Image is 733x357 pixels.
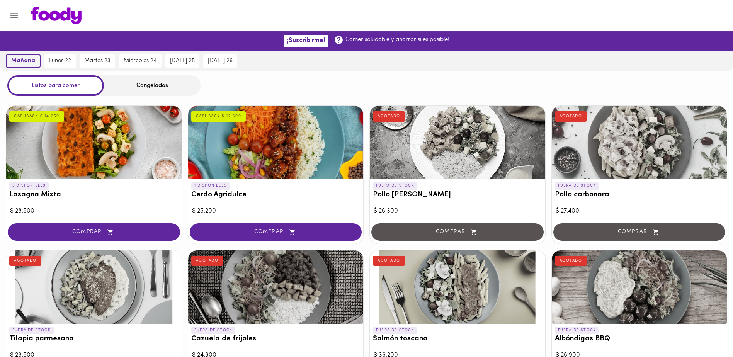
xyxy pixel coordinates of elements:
[373,327,417,334] p: FUERA DE STOCK
[199,229,352,235] span: COMPRAR
[370,250,545,324] div: Salmón toscana
[370,106,545,179] div: Pollo Tikka Massala
[11,58,35,65] span: mañana
[373,191,542,199] h3: Pollo [PERSON_NAME]
[31,7,82,24] img: logo.png
[6,250,182,324] div: Tilapia parmesana
[190,223,362,241] button: COMPRAR
[373,256,405,266] div: AGOTADO
[124,58,157,65] span: miércoles 24
[9,111,64,121] div: CASHBACK $ 14.250
[6,106,182,179] div: Lasagna Mixta
[17,229,170,235] span: COMPRAR
[555,335,724,343] h3: Albóndigas BBQ
[170,58,195,65] span: [DATE] 25
[9,327,54,334] p: FUERA DE STOCK
[9,256,41,266] div: AGOTADO
[345,36,449,44] p: Comer saludable y ahorrar si es posible!
[287,37,325,44] span: ¡Suscribirme!
[10,207,178,216] div: $ 28.500
[552,250,727,324] div: Albóndigas BBQ
[373,335,542,343] h3: Salmón toscana
[555,111,587,121] div: AGOTADO
[165,54,199,68] button: [DATE] 25
[119,54,162,68] button: miércoles 24
[284,35,328,47] button: ¡Suscribirme!
[203,54,237,68] button: [DATE] 26
[191,327,236,334] p: FUERA DE STOCK
[44,54,76,68] button: lunes 22
[191,335,361,343] h3: Cazuela de frijoles
[5,6,24,25] button: Menu
[104,75,201,96] div: Congelados
[555,256,587,266] div: AGOTADO
[688,312,725,349] iframe: Messagebird Livechat Widget
[373,111,405,121] div: AGOTADO
[84,58,111,65] span: martes 23
[191,182,230,189] p: 1 DISPONIBLES
[9,191,179,199] h3: Lasagna Mixta
[373,182,417,189] p: FUERA DE STOCK
[374,207,541,216] div: $ 26.300
[191,111,246,121] div: CASHBACK $ 12.600
[9,182,49,189] p: 3 DISPONIBLES
[188,106,364,179] div: Cerdo Agridulce
[80,54,115,68] button: martes 23
[555,182,599,189] p: FUERA DE STOCK
[555,327,599,334] p: FUERA DE STOCK
[7,75,104,96] div: Listos para comer
[555,191,724,199] h3: Pollo carbonara
[208,58,233,65] span: [DATE] 26
[8,223,180,241] button: COMPRAR
[191,256,223,266] div: AGOTADO
[552,106,727,179] div: Pollo carbonara
[188,250,364,324] div: Cazuela de frijoles
[6,54,41,68] button: mañana
[9,335,179,343] h3: Tilapia parmesana
[191,191,361,199] h3: Cerdo Agridulce
[49,58,71,65] span: lunes 22
[192,207,360,216] div: $ 25.200
[556,207,723,216] div: $ 27.400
